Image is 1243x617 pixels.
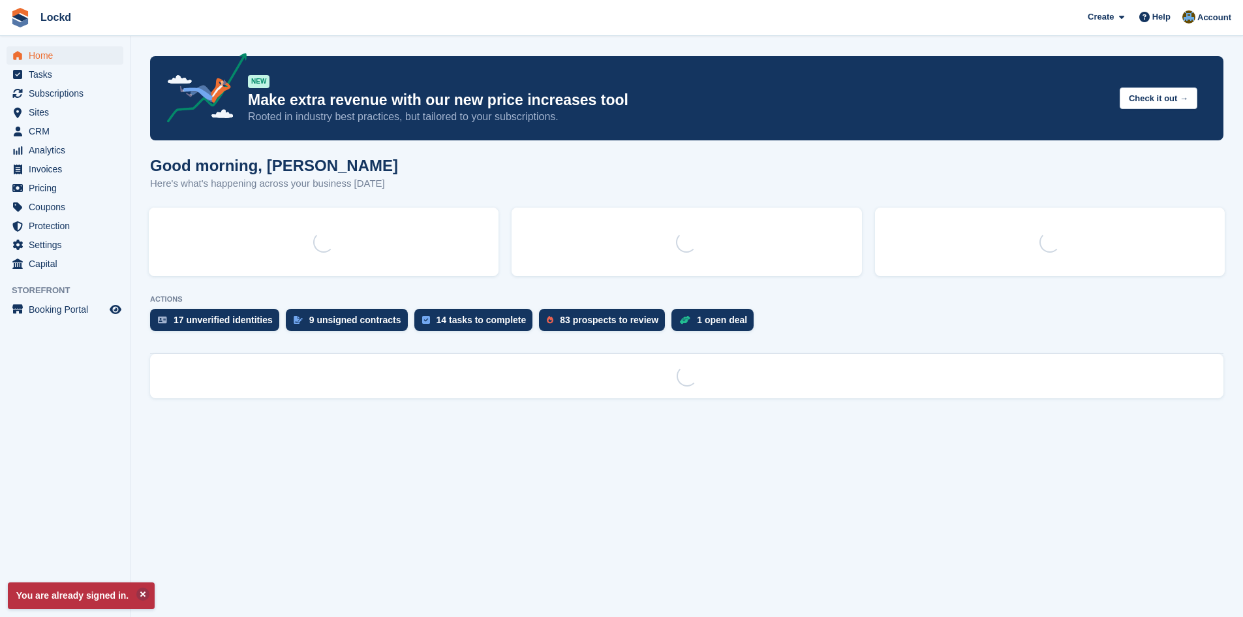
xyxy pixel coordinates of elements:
[294,316,303,324] img: contract_signature_icon-13c848040528278c33f63329250d36e43548de30e8caae1d1a13099fd9432cc5.svg
[539,309,671,338] a: 83 prospects to review
[414,309,540,338] a: 14 tasks to complete
[248,75,269,88] div: NEW
[7,65,123,84] a: menu
[29,255,107,273] span: Capital
[7,141,123,159] a: menu
[7,46,123,65] a: menu
[1182,10,1195,24] img: Paul Budding
[309,315,401,325] div: 9 unsigned contracts
[29,103,107,121] span: Sites
[7,122,123,140] a: menu
[697,315,747,325] div: 1 open deal
[547,316,553,324] img: prospect-51fa495bee0391a8d652442698ab0144808aea92771e9ea1ae160a38d050c398.svg
[422,316,430,324] img: task-75834270c22a3079a89374b754ae025e5fb1db73e45f91037f5363f120a921f8.svg
[158,316,167,324] img: verify_identity-adf6edd0f0f0b5bbfe63781bf79b02c33cf7c696d77639b501bdc392416b5a36.svg
[150,309,286,338] a: 17 unverified identities
[560,315,658,325] div: 83 prospects to review
[29,160,107,178] span: Invoices
[1152,10,1171,24] span: Help
[29,65,107,84] span: Tasks
[35,7,76,28] a: Lockd
[7,198,123,216] a: menu
[437,315,527,325] div: 14 tasks to complete
[248,110,1109,124] p: Rooted in industry best practices, but tailored to your subscriptions.
[1088,10,1114,24] span: Create
[7,179,123,197] a: menu
[8,582,155,609] p: You are already signed in.
[108,302,123,317] a: Preview store
[7,103,123,121] a: menu
[29,179,107,197] span: Pricing
[7,160,123,178] a: menu
[1197,11,1231,24] span: Account
[150,295,1223,304] p: ACTIONS
[7,217,123,235] a: menu
[679,315,690,324] img: deal-1b604bf984904fb50ccaf53a9ad4b4a5d6e5aea283cecdc64d6e3604feb123c2.svg
[29,122,107,140] span: CRM
[7,84,123,103] a: menu
[7,236,123,254] a: menu
[7,255,123,273] a: menu
[174,315,273,325] div: 17 unverified identities
[7,300,123,319] a: menu
[10,8,30,27] img: stora-icon-8386f47178a22dfd0bd8f6a31ec36ba5ce8667c1dd55bd0f319d3a0aa187defe.svg
[156,53,247,127] img: price-adjustments-announcement-icon-8257ccfd72463d97f412b2fc003d46551f7dbcb40ab6d574587a9cd5c0d94...
[286,309,414,338] a: 9 unsigned contracts
[29,236,107,254] span: Settings
[29,198,107,216] span: Coupons
[29,300,107,319] span: Booking Portal
[29,141,107,159] span: Analytics
[248,91,1109,110] p: Make extra revenue with our new price increases tool
[29,84,107,103] span: Subscriptions
[29,46,107,65] span: Home
[150,176,398,191] p: Here's what's happening across your business [DATE]
[150,157,398,174] h1: Good morning, [PERSON_NAME]
[12,284,130,297] span: Storefront
[671,309,760,338] a: 1 open deal
[1120,87,1197,109] button: Check it out →
[29,217,107,235] span: Protection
